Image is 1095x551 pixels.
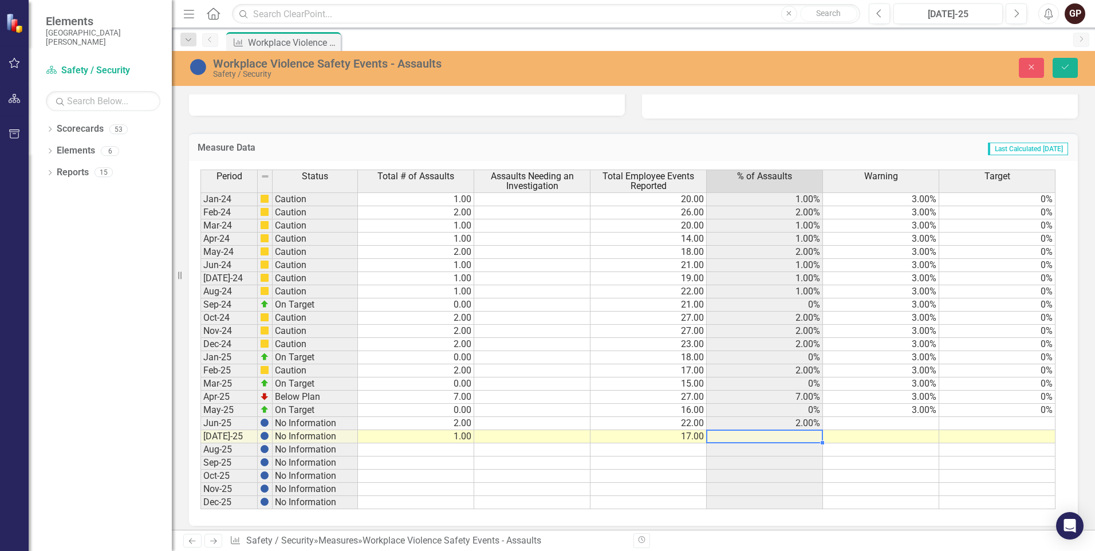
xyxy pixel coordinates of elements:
td: 3.00% [823,391,939,404]
img: BgCOk07PiH71IgAAAABJRU5ErkJggg== [260,471,269,480]
td: 3.00% [823,233,939,246]
td: Nov-25 [200,483,258,496]
td: 1.00% [707,285,823,298]
td: 27.00 [590,391,707,404]
td: 20.00 [590,192,707,206]
img: cBAA0RP0Y6D5n+AAAAAElFTkSuQmCC [260,326,269,335]
img: cBAA0RP0Y6D5n+AAAAAElFTkSuQmCC [260,207,269,217]
img: BgCOk07PiH71IgAAAABJRU5ErkJggg== [260,431,269,440]
td: Jan-25 [200,351,258,364]
td: 0% [939,246,1055,259]
td: 2.00 [358,206,474,219]
span: Status [302,171,328,182]
td: Oct-25 [200,470,258,483]
a: Safety / Security [46,64,160,77]
td: 1.00 [358,233,474,246]
div: Safety / Security [213,70,687,78]
img: cBAA0RP0Y6D5n+AAAAAElFTkSuQmCC [260,286,269,296]
img: BgCOk07PiH71IgAAAABJRU5ErkJggg== [260,444,269,454]
td: 0% [707,377,823,391]
td: 15.00 [590,377,707,391]
td: 2.00 [358,364,474,377]
td: 3.00% [823,246,939,259]
span: % of Assaults [737,171,792,182]
span: Last Calculated [DATE] [988,143,1068,155]
img: cBAA0RP0Y6D5n+AAAAAElFTkSuQmCC [260,273,269,282]
td: Mar-25 [200,377,258,391]
td: 1.00% [707,259,823,272]
td: 0% [939,233,1055,246]
td: 17.00 [590,364,707,377]
div: Workplace Violence Safety Events - Assaults [213,57,687,70]
td: Mar-24 [200,219,258,233]
td: Caution [273,192,358,206]
td: 1.00 [358,430,474,443]
td: 3.00% [823,219,939,233]
td: 3.00% [823,338,939,351]
td: 0% [939,391,1055,404]
td: 2.00 [358,246,474,259]
td: Caution [273,285,358,298]
td: 0.00 [358,298,474,312]
td: No Information [273,456,358,470]
td: 22.00 [590,417,707,430]
td: Below Plan [273,391,358,404]
a: Elements [57,144,95,158]
td: 1.00 [358,259,474,272]
td: 1.00% [707,233,823,246]
td: 2.00% [707,364,823,377]
td: 19.00 [590,272,707,285]
td: On Target [273,377,358,391]
div: GP [1065,3,1085,24]
td: 0% [939,259,1055,272]
td: On Target [273,298,358,312]
td: Aug-24 [200,285,258,298]
td: [DATE]-24 [200,272,258,285]
td: 1.00 [358,219,474,233]
td: 3.00% [823,351,939,364]
img: zOikAAAAAElFTkSuQmCC [260,300,269,309]
td: 0% [939,312,1055,325]
td: 1.00 [358,285,474,298]
img: cBAA0RP0Y6D5n+AAAAAElFTkSuQmCC [260,247,269,256]
div: 15 [94,168,113,178]
td: 18.00 [590,246,707,259]
td: Aug-25 [200,443,258,456]
img: cBAA0RP0Y6D5n+AAAAAElFTkSuQmCC [260,260,269,269]
img: cBAA0RP0Y6D5n+AAAAAElFTkSuQmCC [260,365,269,375]
td: 27.00 [590,325,707,338]
input: Search Below... [46,91,160,111]
td: 0% [939,364,1055,377]
td: 2.00% [707,246,823,259]
td: 7.00 [358,391,474,404]
td: 0% [939,206,1055,219]
img: 8DAGhfEEPCf229AAAAAElFTkSuQmCC [261,172,270,181]
td: 16.00 [590,404,707,417]
td: 21.00 [590,298,707,312]
td: Oct-24 [200,312,258,325]
td: May-24 [200,246,258,259]
td: 2.00 [358,325,474,338]
td: Caution [273,312,358,325]
td: Caution [273,219,358,233]
td: 3.00% [823,206,939,219]
td: 2.00 [358,312,474,325]
input: Search ClearPoint... [232,4,860,24]
td: 2.00% [707,338,823,351]
td: Caution [273,272,358,285]
td: 0% [939,404,1055,417]
a: Reports [57,166,89,179]
td: 1.00 [358,272,474,285]
td: 1.00% [707,192,823,206]
td: No Information [273,417,358,430]
td: 0% [707,351,823,364]
td: 26.00 [590,206,707,219]
span: Total # of Assaults [377,171,454,182]
td: Apr-25 [200,391,258,404]
td: No Information [273,483,358,496]
td: 3.00% [823,364,939,377]
td: Caution [273,259,358,272]
td: 0% [939,219,1055,233]
td: 2.00 [358,338,474,351]
img: cBAA0RP0Y6D5n+AAAAAElFTkSuQmCC [260,234,269,243]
